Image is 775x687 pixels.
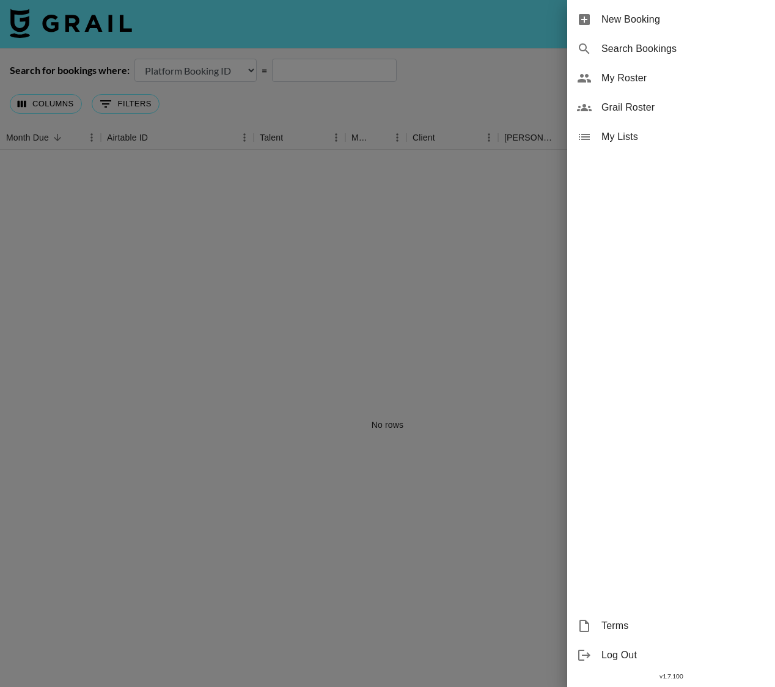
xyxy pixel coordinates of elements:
div: My Lists [567,122,775,152]
div: Grail Roster [567,93,775,122]
span: New Booking [601,12,765,27]
span: Search Bookings [601,42,765,56]
div: New Booking [567,5,775,34]
div: Search Bookings [567,34,775,64]
span: Terms [601,619,765,633]
span: Grail Roster [601,100,765,115]
div: Terms [567,611,775,641]
div: My Roster [567,64,775,93]
span: Log Out [601,648,765,663]
div: Log Out [567,641,775,670]
span: My Roster [601,71,765,86]
span: My Lists [601,130,765,144]
div: v 1.7.100 [567,670,775,683]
